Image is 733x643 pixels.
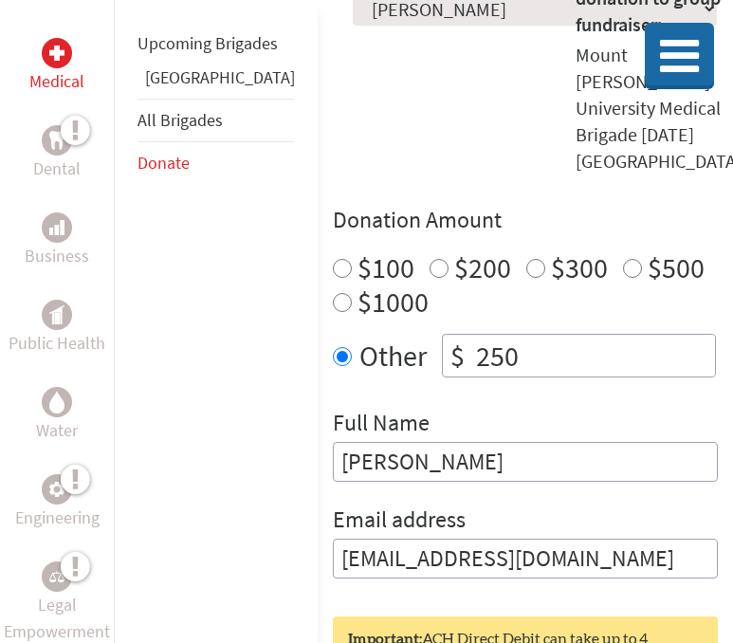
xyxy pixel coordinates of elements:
[333,408,430,442] label: Full Name
[42,387,72,417] div: Water
[49,305,64,324] img: Public Health
[49,220,64,235] img: Business
[15,505,100,531] p: Engineering
[137,99,295,142] li: All Brigades
[42,474,72,505] div: Engineering
[25,243,89,269] p: Business
[357,284,429,320] label: $1000
[648,249,705,285] label: $500
[333,205,718,235] h4: Donation Amount
[15,474,100,531] a: EngineeringEngineering
[9,330,105,357] p: Public Health
[333,539,718,579] input: Your Email
[137,109,223,131] a: All Brigades
[145,66,295,88] a: [GEOGRAPHIC_DATA]
[49,46,64,61] img: Medical
[33,156,81,182] p: Dental
[33,125,81,182] a: DentalDental
[454,249,511,285] label: $200
[9,300,105,357] a: Public HealthPublic Health
[49,131,64,149] img: Dental
[49,482,64,497] img: Engineering
[359,334,427,377] label: Other
[137,32,278,54] a: Upcoming Brigades
[42,38,72,68] div: Medical
[42,212,72,243] div: Business
[29,68,84,95] p: Medical
[551,249,608,285] label: $300
[357,249,414,285] label: $100
[137,142,295,184] li: Donate
[333,505,466,539] label: Email address
[29,38,84,95] a: MedicalMedical
[472,335,715,377] input: Enter Amount
[42,300,72,330] div: Public Health
[49,571,64,582] img: Legal Empowerment
[333,442,718,482] input: Enter Full Name
[137,23,295,64] li: Upcoming Brigades
[42,561,72,592] div: Legal Empowerment
[49,391,64,413] img: Water
[25,212,89,269] a: BusinessBusiness
[36,387,78,444] a: WaterWater
[443,335,472,377] div: $
[42,125,72,156] div: Dental
[36,417,78,444] p: Water
[137,64,295,99] li: Guatemala
[137,152,190,174] a: Donate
